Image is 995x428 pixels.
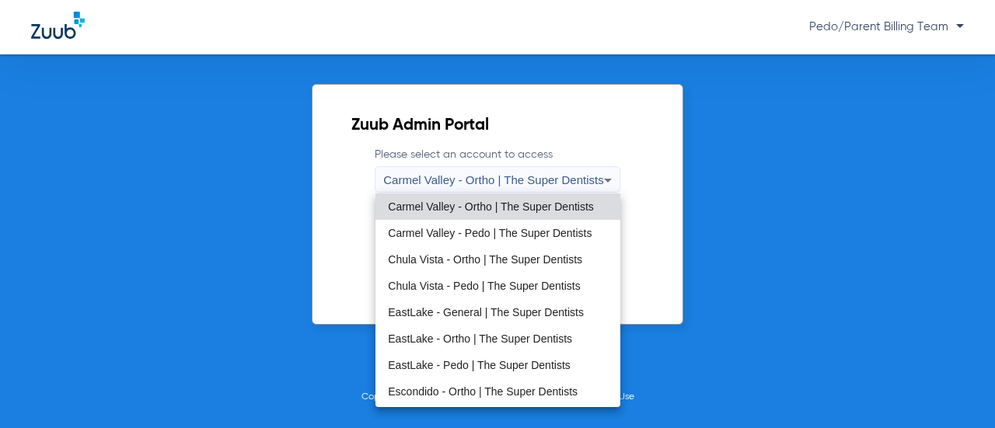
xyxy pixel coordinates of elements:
[388,228,592,238] span: Carmel Valley - Pedo | The Super Dentists
[388,333,572,344] span: EastLake - Ortho | The Super Dentists
[388,254,582,265] span: Chula Vista - Ortho | The Super Dentists
[388,201,594,212] span: Carmel Valley - Ortho | The Super Dentists
[388,307,584,318] span: EastLake - General | The Super Dentists
[388,386,578,397] span: Escondido - Ortho | The Super Dentists
[388,360,571,371] span: EastLake - Pedo | The Super Dentists
[388,280,580,291] span: Chula Vista - Pedo | The Super Dentists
